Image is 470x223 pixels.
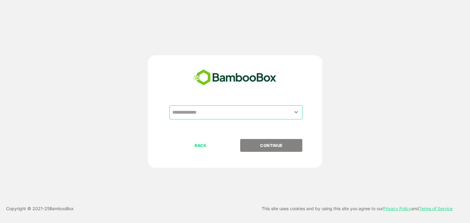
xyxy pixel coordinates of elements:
p: This site uses cookies and by using this site you agree to our and [262,205,453,212]
button: BACK [170,139,232,152]
p: Copyright © 2021- 25 BambooBox [6,205,74,212]
button: Open [292,108,300,116]
img: bamboobox [190,68,280,88]
button: CONTINUE [240,139,302,152]
p: CONTINUE [241,142,302,149]
p: BACK [170,142,231,149]
a: Terms of Service [419,206,453,211]
a: Privacy Policy [383,206,411,211]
